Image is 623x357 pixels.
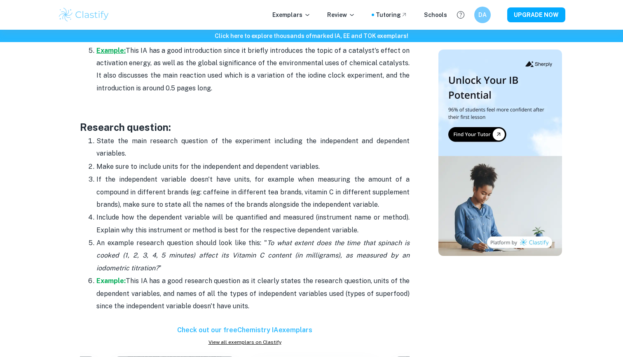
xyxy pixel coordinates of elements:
a: Example: [96,47,126,54]
p: Include how the dependent variable will be quantified and measured (instrument name or method). E... [96,211,410,236]
p: State the main research question of the experiment including the independent and dependent variab... [96,135,410,160]
h3: Research question: [80,120,410,135]
h6: Click here to explore thousands of marked IA, EE and TOK exemplars ! [2,31,621,40]
button: DA [474,7,491,23]
p: If the independent variable doesn't have units, for example when measuring the amount of a compou... [96,173,410,211]
img: Clastify logo [58,7,110,23]
button: UPGRADE NOW [507,7,565,22]
a: Schools [424,10,447,19]
p: Exemplars [272,10,311,19]
i: To what extent does the time that spinach is cooked (1, 2, 3, 4, 5 minutes) affect its Vitamin C ... [96,239,410,272]
p: Review [327,10,355,19]
button: Help and Feedback [454,8,468,22]
h6: Check out our free Chemistry IA exemplars [80,325,410,335]
a: Example: [96,277,126,285]
p: An example research question should look like this: " " [96,237,410,274]
p: This IA has a good introduction since it briefly introduces the topic of a catalyst's effect on a... [96,45,410,95]
a: View all exemplars on Clastify [80,338,410,346]
p: This IA has a good research question as it clearly states the research question, units of the dep... [96,275,410,312]
img: Thumbnail [438,50,562,256]
p: Make sure to include units for the independent and dependent variables. [96,161,410,173]
a: Tutoring [376,10,408,19]
h6: DA [478,10,487,19]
